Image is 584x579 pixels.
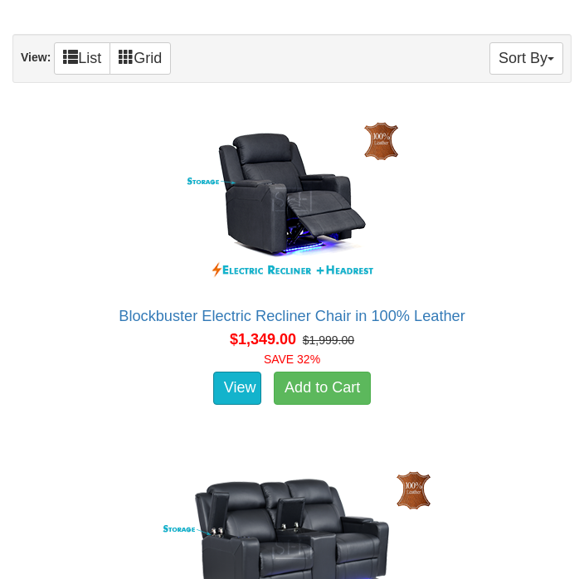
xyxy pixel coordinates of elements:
button: Sort By [489,42,563,75]
del: $1,999.00 [303,333,354,347]
span: $1,349.00 [230,331,296,348]
a: List [54,42,110,75]
a: Add to Cart [274,372,371,405]
strong: View: [21,51,51,64]
img: Blockbuster Electric Recliner Chair in 100% Leather [143,109,441,291]
a: Grid [109,42,171,75]
a: Blockbuster Electric Recliner Chair in 100% Leather [119,308,465,324]
a: View [213,372,261,405]
font: SAVE 32% [264,353,320,366]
